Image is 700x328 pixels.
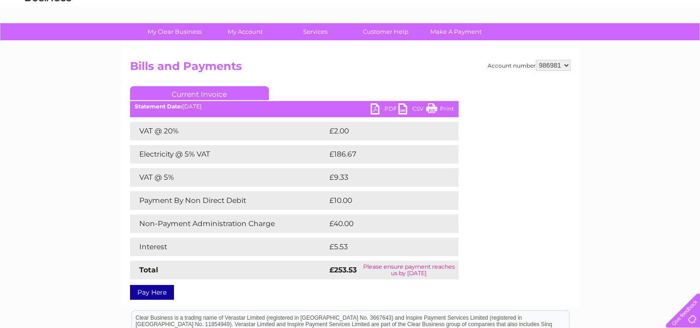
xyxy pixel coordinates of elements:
[488,60,570,71] div: Account number
[130,238,327,256] td: Interest
[130,145,327,164] td: Electricity @ 5% VAT
[327,214,440,233] td: £40.00
[130,191,327,210] td: Payment By Non Direct Debit
[277,23,353,40] a: Services
[669,39,691,46] a: Log out
[347,23,424,40] a: Customer Help
[327,191,440,210] td: £10.00
[638,39,661,46] a: Contact
[371,103,398,117] a: PDF
[359,261,458,279] td: Please ensure payment reaches us by [DATE]
[418,23,494,40] a: Make A Payment
[327,238,437,256] td: £5.53
[329,265,357,274] strong: £253.53
[25,24,72,52] img: logo.png
[619,39,633,46] a: Blog
[537,39,555,46] a: Water
[130,86,269,100] a: Current Invoice
[130,168,327,187] td: VAT @ 5%
[207,23,283,40] a: My Account
[398,103,426,117] a: CSV
[327,122,437,140] td: £2.00
[136,23,213,40] a: My Clear Business
[526,5,589,16] a: 0333 014 3131
[130,214,327,233] td: Non-Payment Administration Charge
[132,5,569,45] div: Clear Business is a trading name of Verastar Limited (registered in [GEOGRAPHIC_DATA] No. 3667643...
[139,265,158,274] strong: Total
[130,285,174,300] a: Pay Here
[327,168,437,187] td: £9.33
[426,103,454,117] a: Print
[130,122,327,140] td: VAT @ 20%
[560,39,581,46] a: Energy
[130,103,458,110] div: [DATE]
[327,145,442,164] td: £186.67
[130,60,570,77] h2: Bills and Payments
[135,103,182,110] b: Statement Date:
[586,39,614,46] a: Telecoms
